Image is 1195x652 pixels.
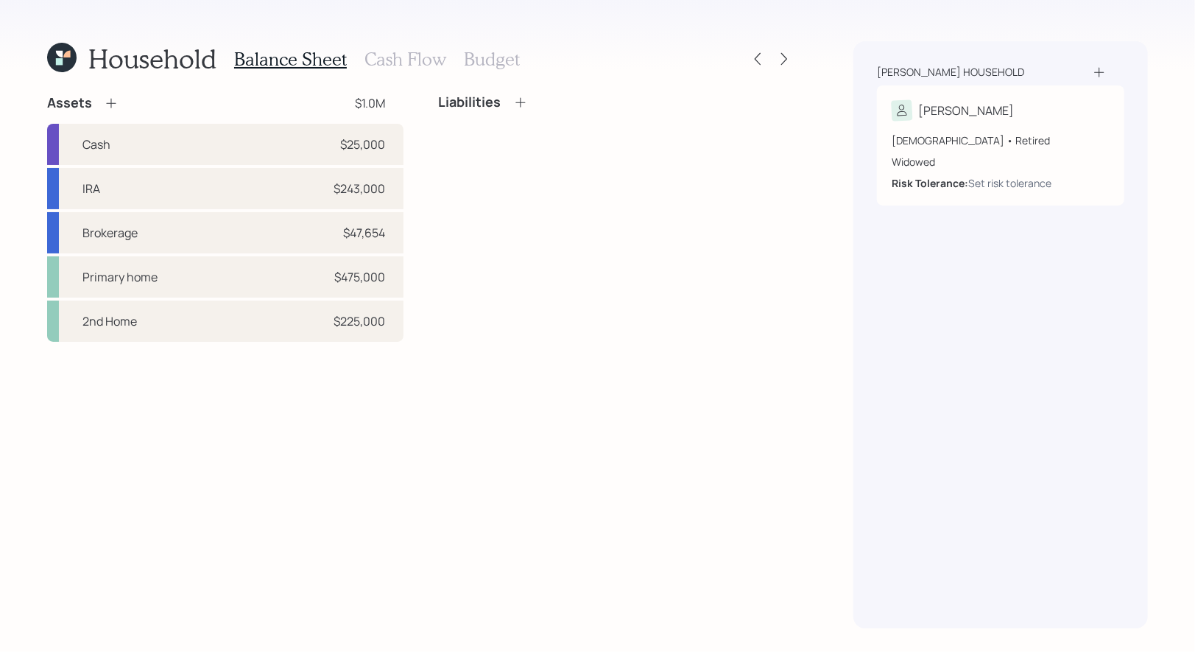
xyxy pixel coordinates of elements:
div: $225,000 [334,312,386,330]
b: Risk Tolerance: [892,176,968,190]
div: $1.0M [356,94,386,112]
div: Cash [82,136,110,153]
div: Set risk tolerance [968,175,1051,191]
div: [DEMOGRAPHIC_DATA] • Retired [892,133,1110,148]
div: IRA [82,180,100,197]
h3: Cash Flow [364,49,446,70]
h4: Assets [47,95,92,111]
h1: Household [88,43,216,74]
div: Brokerage [82,224,138,242]
h4: Liabilities [439,94,501,111]
div: $25,000 [341,136,386,153]
div: Primary home [82,268,158,286]
div: Widowed [892,154,1110,169]
h3: Budget [464,49,520,70]
div: 2nd Home [82,312,137,330]
h3: Balance Sheet [234,49,347,70]
div: $475,000 [335,268,386,286]
div: [PERSON_NAME] household [877,65,1024,80]
div: [PERSON_NAME] [918,102,1014,119]
div: $243,000 [334,180,386,197]
div: $47,654 [344,224,386,242]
